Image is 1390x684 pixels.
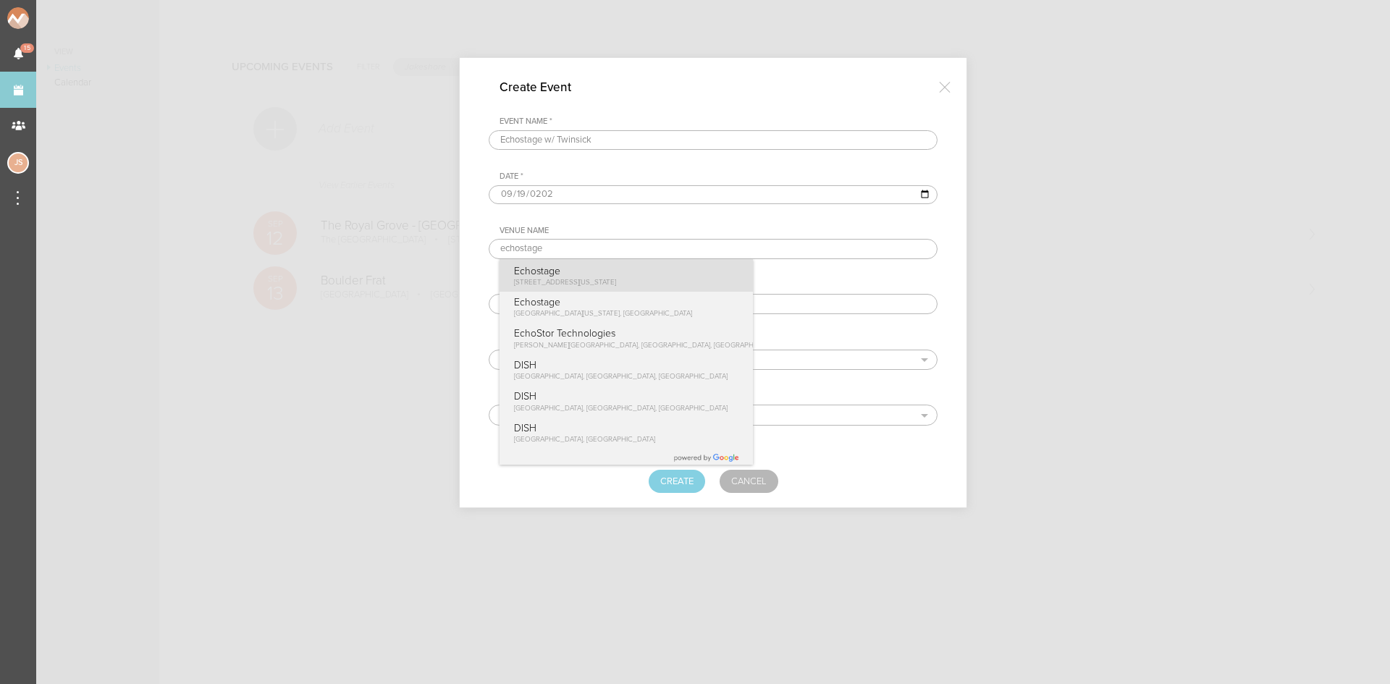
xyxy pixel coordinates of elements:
[649,470,705,493] button: Create
[514,359,728,371] p: DISH
[500,117,938,127] div: Event Name *
[514,390,728,402] p: DISH
[500,226,938,236] div: Venue Name
[514,372,728,381] span: [GEOGRAPHIC_DATA], [GEOGRAPHIC_DATA], [GEOGRAPHIC_DATA]
[720,470,778,493] a: Cancel
[500,80,593,95] h4: Create Event
[514,422,656,434] p: DISH
[500,172,938,182] div: Date *
[7,7,89,29] img: NOMAD
[514,309,692,318] span: [GEOGRAPHIC_DATA][US_STATE], [GEOGRAPHIC_DATA]
[514,435,655,444] span: [GEOGRAPHIC_DATA], [GEOGRAPHIC_DATA]
[20,43,34,53] span: 15
[514,327,856,339] p: EchoStor Technologies
[514,404,728,413] span: [GEOGRAPHIC_DATA], [GEOGRAPHIC_DATA], [GEOGRAPHIC_DATA]
[514,296,693,308] p: Echostage
[514,278,616,287] span: [STREET_ADDRESS][US_STATE]
[514,341,855,350] span: [PERSON_NAME][GEOGRAPHIC_DATA], [GEOGRAPHIC_DATA], [GEOGRAPHIC_DATA], [GEOGRAPHIC_DATA]
[514,265,617,277] p: Echostage
[7,152,29,174] div: Jessica Smith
